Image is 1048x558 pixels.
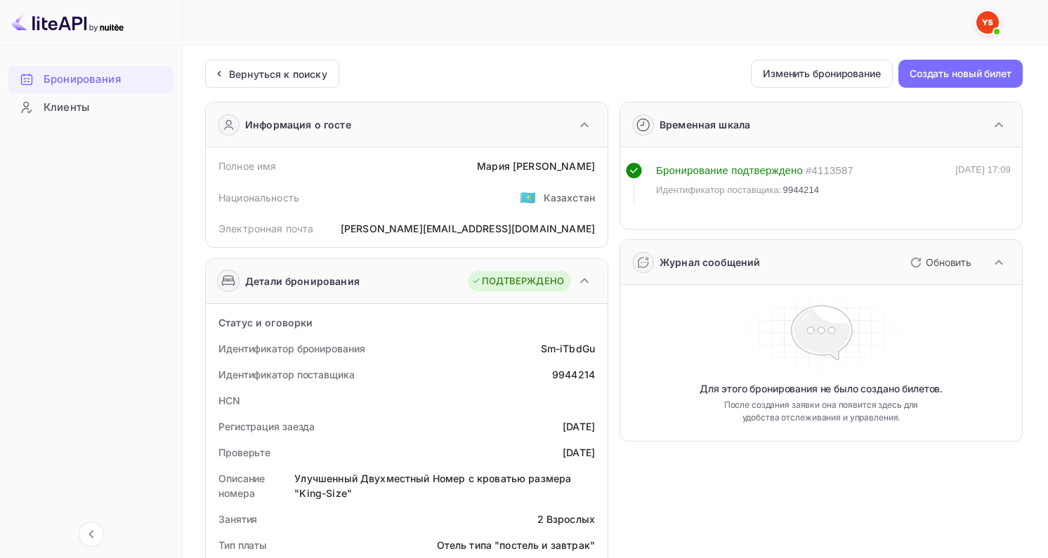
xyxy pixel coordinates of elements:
[218,513,257,525] ya-tr-span: Занятия
[218,368,355,380] ya-tr-span: Идентификатор поставщика
[783,185,820,195] ya-tr-span: 9944214
[245,274,360,288] ya-tr-span: Детали бронирования
[218,222,314,234] ya-tr-span: Электронная почта
[11,11,124,34] img: Логотип LiteAPI
[44,100,89,116] ya-tr-span: Клиенты
[218,539,267,551] ya-tr-span: Тип платы
[910,65,1011,82] ya-tr-span: Создать новый билет
[513,160,595,172] ya-tr-span: [PERSON_NAME]
[477,160,510,172] ya-tr-span: Мария
[8,66,173,92] a: Бронирования
[218,446,270,458] ya-tr-span: Проверьте
[902,251,977,274] button: Обновить
[294,472,571,499] ya-tr-span: Улучшенный Двухместный Номер с кроватью размера "King-Size"
[218,160,277,172] ya-tr-span: Полное имя
[563,445,595,460] div: [DATE]
[656,164,728,176] ya-tr-span: Бронирование
[437,539,596,551] ya-tr-span: Отель типа "постель и завтрак"
[520,190,536,205] ya-tr-span: 🇰🇿
[520,185,536,210] span: США
[218,343,365,354] ya-tr-span: Идентификатор бронирования
[482,274,564,288] ya-tr-span: ПОДТВЕРЖДЕНО
[44,72,121,88] ya-tr-span: Бронирования
[898,60,1023,88] button: Создать новый билет
[218,192,299,204] ya-tr-span: Национальность
[544,192,595,204] ya-tr-span: Казахстан
[541,343,595,354] ya-tr-span: Sm-iTbdGu
[341,222,595,234] ya-tr-span: [PERSON_NAME][EMAIL_ADDRESS][DOMAIN_NAME]
[218,317,313,328] ya-tr-span: Статус и оговорки
[218,472,265,499] ya-tr-span: Описание номера
[751,60,893,88] button: Изменить бронирование
[218,394,240,406] ya-tr-span: HCN
[660,119,750,131] ya-tr-span: Временная шкала
[714,399,929,424] ya-tr-span: После создания заявки она появится здесь для удобства отслеживания и управления.
[763,65,881,82] ya-tr-span: Изменить бронирование
[8,94,173,121] div: Клиенты
[806,163,853,179] div: # 4113587
[8,66,173,93] div: Бронирования
[79,522,104,547] button: Свернуть навигацию
[976,11,999,34] img: Служба Поддержки Яндекса
[656,185,782,195] ya-tr-span: Идентификатор поставщика:
[660,256,760,268] ya-tr-span: Журнал сообщений
[731,164,803,176] ya-tr-span: подтверждено
[926,256,971,268] ya-tr-span: Обновить
[537,513,596,525] ya-tr-span: 2 Взрослых
[245,117,351,132] ya-tr-span: Информация о госте
[8,94,173,120] a: Клиенты
[955,164,1011,175] ya-tr-span: [DATE] 17:09
[563,419,595,434] div: [DATE]
[552,367,595,382] div: 9944214
[229,68,327,80] ya-tr-span: Вернуться к поиску
[218,420,315,432] ya-tr-span: Регистрация заезда
[700,382,943,396] ya-tr-span: Для этого бронирования не было создано билетов.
